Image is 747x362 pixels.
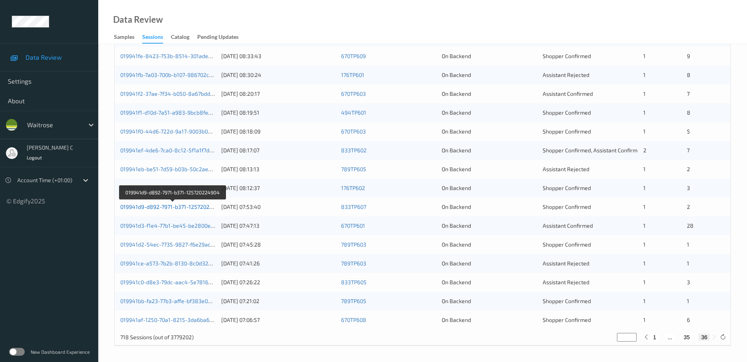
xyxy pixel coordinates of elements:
a: Pending Updates [197,32,246,43]
a: 019941d9-d892-7971-b371-125720224904 [120,203,226,210]
span: Shopper Confirmed [543,241,591,248]
span: 1 [643,241,646,248]
span: Shopper Confirmed, Assistant Confirmed [543,147,644,154]
a: 494TP601 [341,109,366,116]
span: 1 [687,241,689,248]
span: 5 [687,128,690,135]
div: On Backend [442,222,537,230]
span: Shopper Confirmed [543,109,591,116]
a: 019941eb-be51-7d59-b03b-50c2ae7bb84b [120,166,228,172]
span: 1 [643,166,646,172]
span: 1 [687,260,689,267]
div: [DATE] 08:18:09 [221,128,336,135]
span: Shopper Confirmed [543,298,591,304]
div: Data Review [113,16,163,24]
span: Shopper Confirmed [543,53,591,59]
div: On Backend [442,184,537,192]
div: [DATE] 08:20:17 [221,90,336,98]
span: Shopper Confirmed [543,128,591,135]
div: [DATE] 07:21:02 [221,297,336,305]
span: 1 [687,298,689,304]
span: Assistant Confirmed [543,222,593,229]
a: 019941fe-8423-753b-8514-301adeb1168d [120,53,226,59]
div: On Backend [442,109,537,117]
span: 1 [643,279,646,285]
span: 1 [643,203,646,210]
a: 789TP603 [341,241,366,248]
a: 670TP608 [341,316,366,323]
span: Shopper Confirmed [543,203,591,210]
div: [DATE] 08:33:43 [221,52,336,60]
a: Sessions [142,32,171,44]
span: 2 [687,166,690,172]
span: Assistant Rejected [543,71,589,78]
span: 1 [643,222,646,229]
a: 019941bb-fa23-77b3-affe-bf383e02eca6 [120,298,223,304]
a: 670TP609 [341,53,366,59]
div: [DATE] 08:12:37 [221,184,336,192]
div: [DATE] 07:41:26 [221,260,336,267]
a: 670TP601 [341,222,365,229]
div: Samples [114,33,134,43]
a: 670TP603 [341,90,366,97]
a: 019941ce-a573-7b2b-8130-8c0d325047d8 [120,260,228,267]
a: 019941ef-4de6-7ca0-8c12-5f1a1f7d86e8 [120,147,223,154]
span: 8 [687,109,690,116]
span: 2 [687,203,690,210]
a: 789TP603 [341,260,366,267]
span: 2 [643,147,646,154]
span: 1 [643,185,646,191]
div: On Backend [442,297,537,305]
a: Catalog [171,32,197,43]
a: 833TP605 [341,279,367,285]
span: Shopper Confirmed [543,316,591,323]
a: 019941eb-3388-74e1-a729-2037e3af0301 [120,185,226,191]
div: On Backend [442,203,537,211]
div: [DATE] 07:06:57 [221,316,336,324]
button: 1 [651,334,659,341]
div: On Backend [442,165,537,173]
span: 1 [643,90,646,97]
div: On Backend [442,146,537,154]
div: [DATE] 08:19:51 [221,109,336,117]
a: 019941f1-d10d-7a51-a983-9bcb8fe7f759 [120,109,222,116]
div: Catalog [171,33,189,43]
a: 176TP601 [341,71,364,78]
div: On Backend [442,316,537,324]
div: On Backend [442,278,537,286]
div: [DATE] 07:47:13 [221,222,336,230]
div: [DATE] 07:45:28 [221,241,336,249]
div: [DATE] 07:26:22 [221,278,336,286]
span: 1 [643,316,646,323]
div: On Backend [442,71,537,79]
span: 1 [643,109,646,116]
a: 789TP605 [341,298,366,304]
span: 1 [643,71,646,78]
span: Assistant Rejected [543,279,589,285]
div: [DATE] 08:17:07 [221,146,336,154]
span: 9 [687,53,690,59]
a: 833TP607 [341,203,366,210]
span: 1 [643,53,646,59]
a: 019941f2-37ae-7f34-b050-8a67bddd62b4 [120,90,226,97]
div: On Backend [442,128,537,135]
div: Pending Updates [197,33,239,43]
span: 28 [687,222,694,229]
div: On Backend [442,241,537,249]
span: Assistant Confirmed [543,90,593,97]
span: 1 [643,260,646,267]
div: [DATE] 08:30:24 [221,71,336,79]
a: 019941d3-f1e4-77b1-be45-be2800e6eefe [120,222,225,229]
a: Samples [114,32,142,43]
div: On Backend [442,90,537,98]
a: 833TP602 [341,147,367,154]
span: 1 [643,298,646,304]
div: On Backend [442,52,537,60]
div: [DATE] 07:53:40 [221,203,336,211]
span: 7 [687,90,690,97]
a: 019941c0-d8e3-79dc-aac4-5e78163f1394 [120,279,226,285]
span: 1 [643,128,646,135]
div: Sessions [142,33,163,44]
a: 789TP605 [341,166,366,172]
a: 019941af-1250-70a1-8215-3da6ba61945f [120,316,224,323]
